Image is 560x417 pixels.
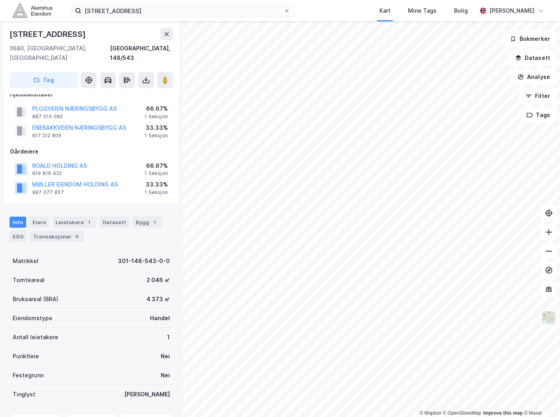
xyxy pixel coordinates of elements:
[144,133,168,139] div: 1 Seksjon
[133,217,162,228] div: Bygg
[10,28,87,40] div: [STREET_ADDRESS]
[144,189,168,196] div: 1 Seksjon
[420,410,441,416] a: Mapbox
[144,170,168,177] div: 1 Seksjon
[124,390,170,399] div: [PERSON_NAME]
[32,133,62,139] div: 917 212 805
[408,6,437,15] div: Mine Tags
[85,218,93,226] div: 1
[483,410,523,416] a: Improve this map
[489,6,535,15] div: [PERSON_NAME]
[151,218,159,226] div: 1
[454,6,468,15] div: Bolig
[146,294,170,304] div: 4 373 ㎡
[10,231,27,242] div: ESG
[100,217,129,228] div: Datasett
[520,379,560,417] div: Kontrollprogram for chat
[81,5,284,17] input: Søk på adresse, matrikkel, gårdeiere, leietakere eller personer
[146,275,170,285] div: 2 046 ㎡
[13,332,58,342] div: Antall leietakere
[118,256,170,266] div: 301-148-543-0-0
[508,50,557,66] button: Datasett
[32,189,64,196] div: 997 077 857
[73,233,81,240] div: 9
[520,107,557,123] button: Tags
[519,88,557,104] button: Filter
[52,217,96,228] div: Leietakere
[511,69,557,85] button: Analyse
[13,256,38,266] div: Matrikkel
[32,113,63,120] div: 887 015 082
[150,313,170,323] div: Handel
[13,371,44,380] div: Festegrunn
[13,294,58,304] div: Bruksareal (BRA)
[13,275,44,285] div: Tomteareal
[110,44,173,63] div: [GEOGRAPHIC_DATA], 148/543
[144,180,168,189] div: 33.33%
[144,123,168,133] div: 33.33%
[13,390,35,399] div: Tinglyst
[13,4,52,17] img: akershus-eiendom-logo.9091f326c980b4bce74ccdd9f866810c.svg
[541,310,556,325] img: Z
[144,113,168,120] div: 1 Seksjon
[13,352,39,361] div: Punktleie
[10,44,110,63] div: 0680, [GEOGRAPHIC_DATA], [GEOGRAPHIC_DATA]
[32,170,62,177] div: 919 816 422
[167,332,170,342] div: 1
[520,379,560,417] iframe: Chat Widget
[379,6,391,15] div: Kart
[503,31,557,47] button: Bokmerker
[161,352,170,361] div: Nei
[13,313,52,323] div: Eiendomstype
[443,410,481,416] a: OpenStreetMap
[10,72,78,88] button: Tag
[144,104,168,113] div: 66.67%
[30,231,84,242] div: Transaksjoner
[29,217,49,228] div: Eiere
[10,147,173,156] div: Gårdeiere
[10,217,26,228] div: Info
[144,161,168,171] div: 66.67%
[161,371,170,380] div: Nei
